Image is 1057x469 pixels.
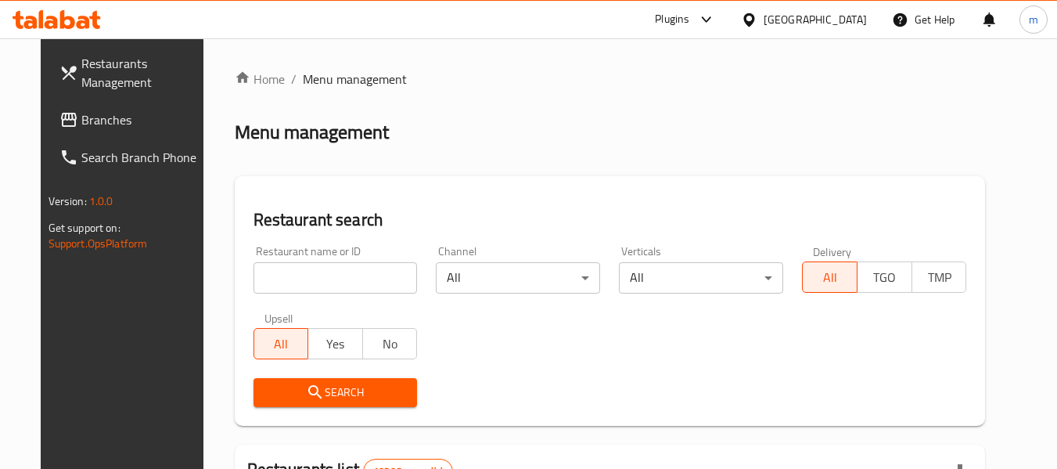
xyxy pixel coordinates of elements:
[49,191,87,211] span: Version:
[857,262,912,293] button: TGO
[253,262,418,294] input: Search for restaurant name or ID..
[253,328,309,359] button: All
[261,333,303,355] span: All
[291,70,297,88] li: /
[362,328,418,359] button: No
[802,262,857,293] button: All
[809,266,851,289] span: All
[264,312,293,323] label: Upsell
[235,120,389,145] h2: Menu management
[235,70,986,88] nav: breadcrumb
[47,139,218,176] a: Search Branch Phone
[864,266,906,289] span: TGO
[813,246,852,257] label: Delivery
[235,70,285,88] a: Home
[253,378,418,407] button: Search
[1029,11,1038,28] span: m
[315,333,357,355] span: Yes
[49,218,120,238] span: Get support on:
[369,333,412,355] span: No
[764,11,867,28] div: [GEOGRAPHIC_DATA]
[436,262,600,294] div: All
[81,148,205,167] span: Search Branch Phone
[89,191,113,211] span: 1.0.0
[655,10,689,29] div: Plugins
[81,110,205,129] span: Branches
[619,262,783,294] div: All
[49,233,148,254] a: Support.OpsPlatform
[47,45,218,101] a: Restaurants Management
[919,266,961,289] span: TMP
[911,262,967,293] button: TMP
[266,383,405,402] span: Search
[81,54,205,92] span: Restaurants Management
[307,328,363,359] button: Yes
[303,70,407,88] span: Menu management
[47,101,218,139] a: Branches
[253,208,967,232] h2: Restaurant search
